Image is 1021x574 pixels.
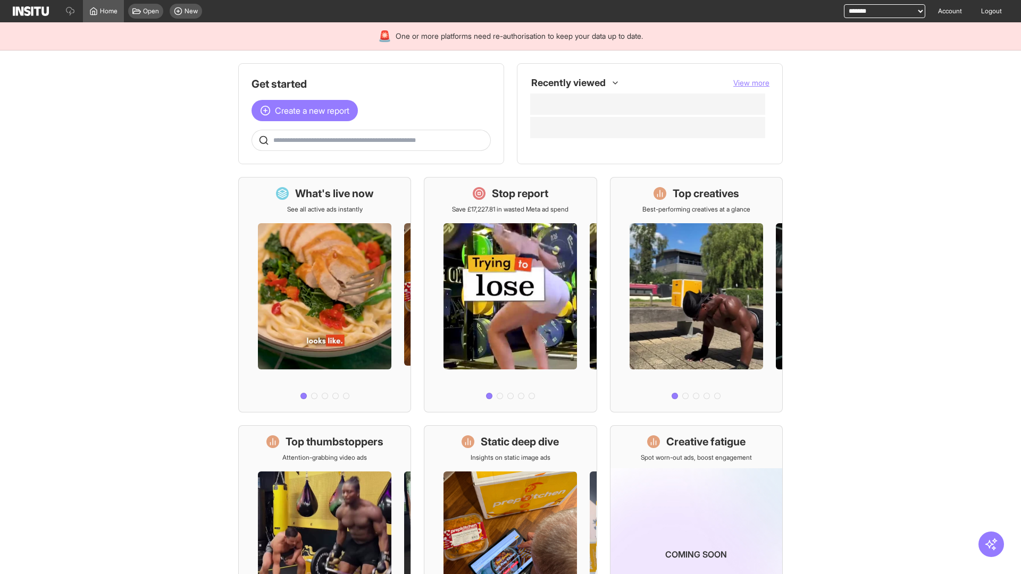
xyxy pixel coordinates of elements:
[286,434,383,449] h1: Top thumbstoppers
[610,177,783,412] a: Top creativesBest-performing creatives at a glance
[282,453,367,462] p: Attention-grabbing video ads
[143,7,159,15] span: Open
[252,77,491,91] h1: Get started
[733,78,769,88] button: View more
[481,434,559,449] h1: Static deep dive
[100,7,118,15] span: Home
[492,186,548,201] h1: Stop report
[295,186,374,201] h1: What's live now
[252,100,358,121] button: Create a new report
[275,104,349,117] span: Create a new report
[452,205,568,214] p: Save £17,227.81 in wasted Meta ad spend
[642,205,750,214] p: Best-performing creatives at a glance
[396,31,643,41] span: One or more platforms need re-authorisation to keep your data up to date.
[424,177,597,412] a: Stop reportSave £17,227.81 in wasted Meta ad spend
[733,78,769,87] span: View more
[378,29,391,44] div: 🚨
[185,7,198,15] span: New
[287,205,363,214] p: See all active ads instantly
[471,453,550,462] p: Insights on static image ads
[13,6,49,16] img: Logo
[238,177,411,412] a: What's live nowSee all active ads instantly
[673,186,739,201] h1: Top creatives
